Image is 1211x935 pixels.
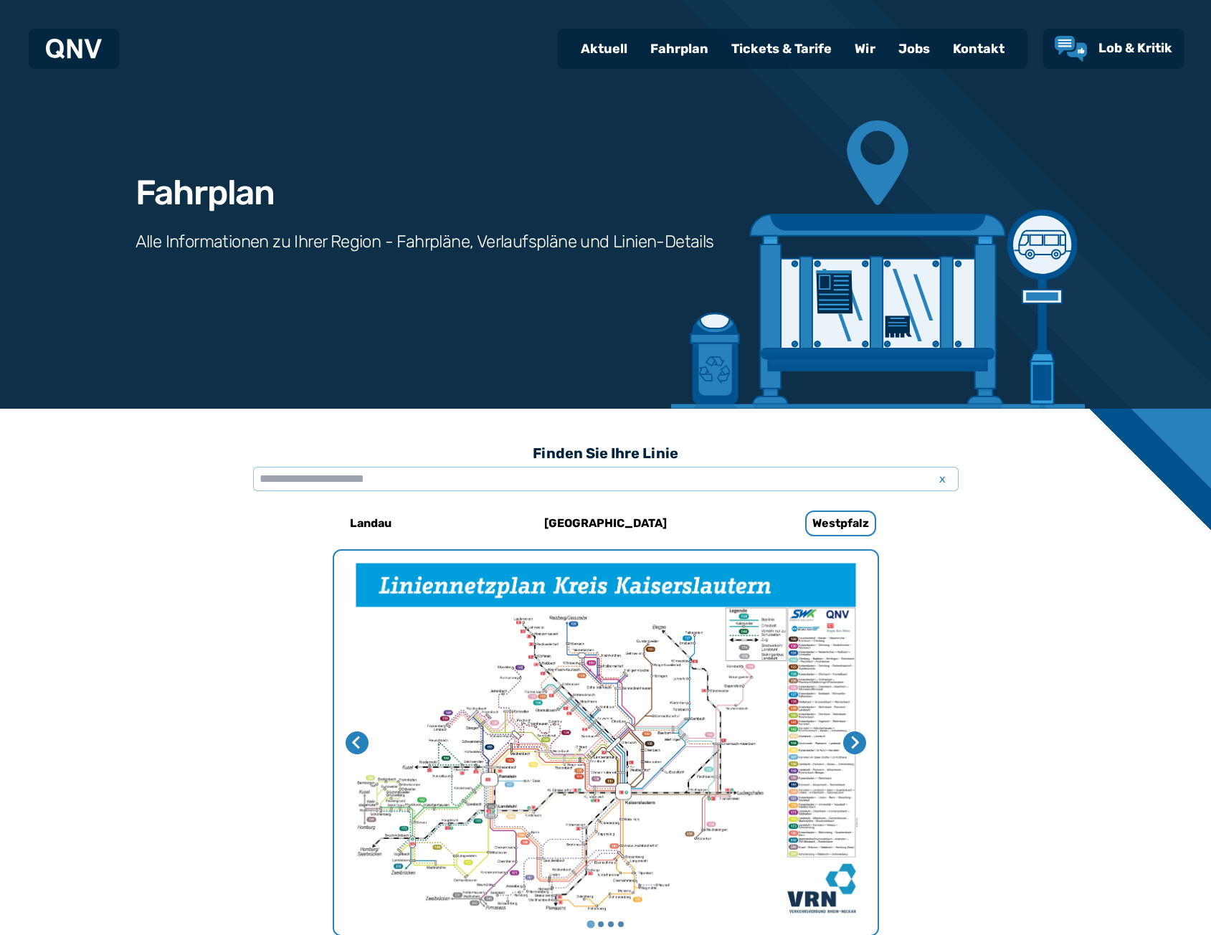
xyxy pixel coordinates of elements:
button: Gehe zu Seite 1 [586,921,594,929]
a: [GEOGRAPHIC_DATA] [510,506,701,541]
h1: Fahrplan [136,176,275,210]
button: Gehe zu Seite 3 [608,921,614,927]
h6: [GEOGRAPHIC_DATA] [538,512,673,535]
h3: Finden Sie Ihre Linie [253,437,959,469]
button: Letzte Seite [346,731,369,754]
button: Nächste Seite [843,731,866,754]
img: Netzpläne Westpfalz Seite 1 von 4 [334,551,878,935]
h6: Landau [344,512,397,535]
span: x [933,470,953,488]
a: Jobs [887,30,941,67]
a: QNV Logo [46,34,102,63]
span: Lob & Kritik [1098,40,1172,56]
a: Aktuell [569,30,639,67]
h6: Westpfalz [805,511,876,536]
h3: Alle Informationen zu Ihrer Region - Fahrpläne, Verlaufspläne und Linien-Details [136,230,714,253]
a: Kontakt [941,30,1016,67]
a: Wir [843,30,887,67]
div: My Favorite Images [334,551,878,935]
a: Lob & Kritik [1055,36,1172,62]
a: Landau [275,506,466,541]
a: Tickets & Tarife [720,30,843,67]
ul: Wählen Sie eine Seite zum Anzeigen [334,919,878,929]
a: Fahrplan [639,30,720,67]
li: 1 von 4 [334,551,878,935]
button: Gehe zu Seite 2 [598,921,604,927]
img: QNV Logo [46,39,102,59]
a: Westpfalz [746,506,936,541]
button: Gehe zu Seite 4 [618,921,624,927]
